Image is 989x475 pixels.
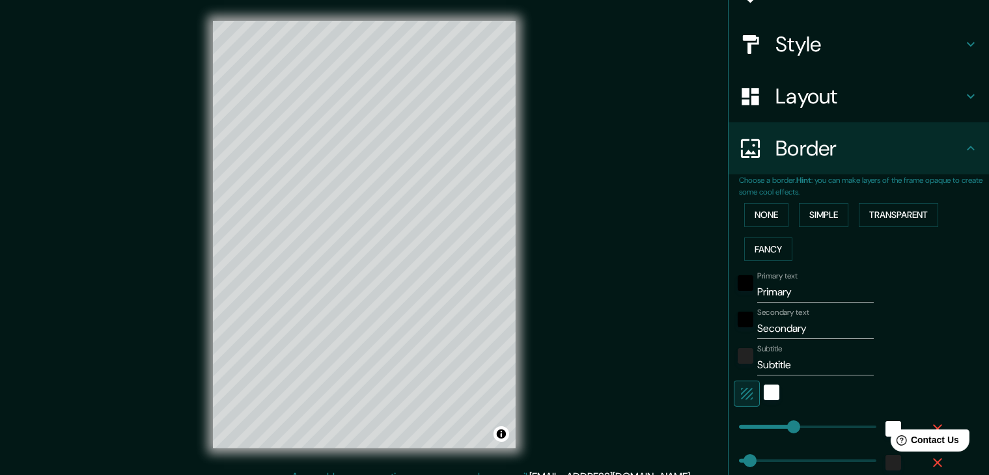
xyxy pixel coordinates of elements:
h4: Border [775,135,963,161]
div: Border [729,122,989,174]
button: None [744,203,788,227]
button: color-222222 [885,455,901,470]
button: white [764,385,779,400]
button: black [738,275,753,291]
div: Layout [729,70,989,122]
button: Toggle attribution [494,426,509,442]
iframe: Help widget launcher [873,424,975,461]
button: black [738,312,753,327]
h4: Style [775,31,963,57]
button: Simple [799,203,848,227]
label: Secondary text [757,307,809,318]
label: Primary text [757,271,798,282]
div: Style [729,18,989,70]
h4: Layout [775,83,963,109]
label: Subtitle [757,344,783,355]
p: Choose a border. : you can make layers of the frame opaque to create some cool effects. [739,174,989,198]
button: Transparent [859,203,938,227]
b: Hint [796,175,811,185]
button: color-222222 [738,348,753,364]
button: white [885,421,901,437]
button: Fancy [744,238,792,262]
